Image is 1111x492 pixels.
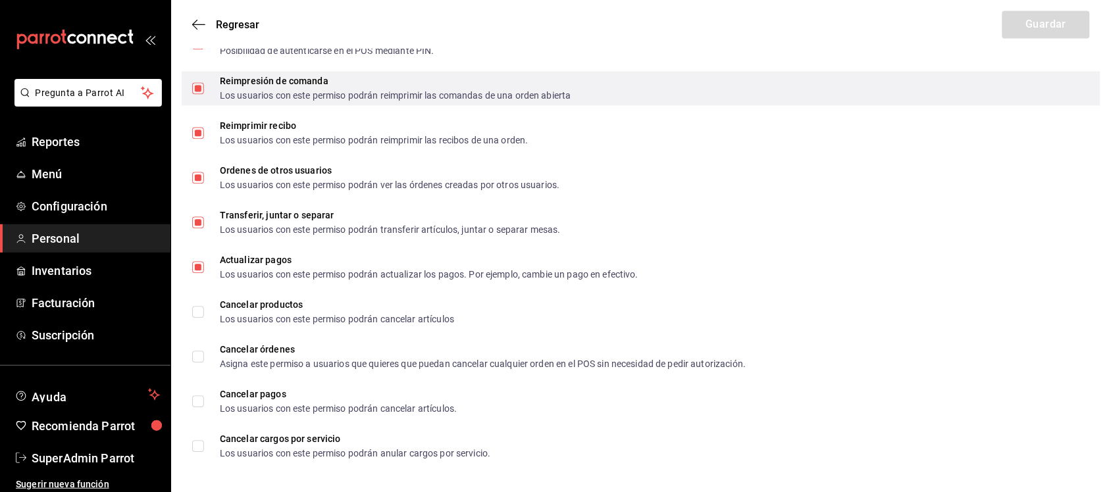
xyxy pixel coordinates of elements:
span: Inventarios [32,262,160,280]
span: Configuración [32,197,160,215]
div: Cancelar pagos [220,389,457,399]
span: Pregunta a Parrot AI [36,86,142,100]
a: Pregunta a Parrot AI [9,95,162,109]
span: Suscripción [32,326,160,344]
div: Asigna este permiso a usuarios que quieres que puedan cancelar cualquier orden en el POS sin nece... [220,359,746,368]
div: Los usuarios con este permiso podrán anular cargos por servicio. [220,449,490,458]
div: Cancelar órdenes [220,345,746,354]
button: Pregunta a Parrot AI [14,79,162,107]
span: Facturación [32,294,160,312]
div: Los usuarios con este permiso podrán cancelar artículos [220,314,454,324]
div: Reimpresión de comanda [220,76,571,86]
span: Reportes [32,133,160,151]
button: Regresar [192,18,259,31]
div: Cancelar productos [220,300,454,309]
span: Recomienda Parrot [32,417,160,435]
div: Cancelar cargos por servicio [220,434,490,443]
span: Personal [32,230,160,247]
div: Transferir, juntar o separar [220,210,561,220]
span: Menú [32,165,160,183]
div: Los usuarios con este permiso podrán reimprimir las recibos de una orden. [220,135,529,145]
span: SuperAdmin Parrot [32,449,160,467]
span: Regresar [216,18,259,31]
span: Sugerir nueva función [16,478,160,491]
div: Los usuarios con este permiso podrán reimprimir las comandas de una orden abierta [220,91,571,100]
span: Ayuda [32,387,143,403]
div: Los usuarios con este permiso podrán transferir artículos, juntar o separar mesas. [220,225,561,234]
div: Reimprimir recibo [220,121,529,130]
div: Posibilidad de autenticarse en el POS mediante PIN. [220,46,434,55]
div: Los usuarios con este permiso podrán cancelar artículos. [220,404,457,413]
div: Ordenes de otros usuarios [220,166,560,175]
div: Los usuarios con este permiso podrán actualizar los pagos. Por ejemplo, cambie un pago en efectivo. [220,270,638,279]
div: Los usuarios con este permiso podrán ver las órdenes creadas por otros usuarios. [220,180,560,189]
button: open_drawer_menu [145,34,155,45]
div: Actualizar pagos [220,255,638,264]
